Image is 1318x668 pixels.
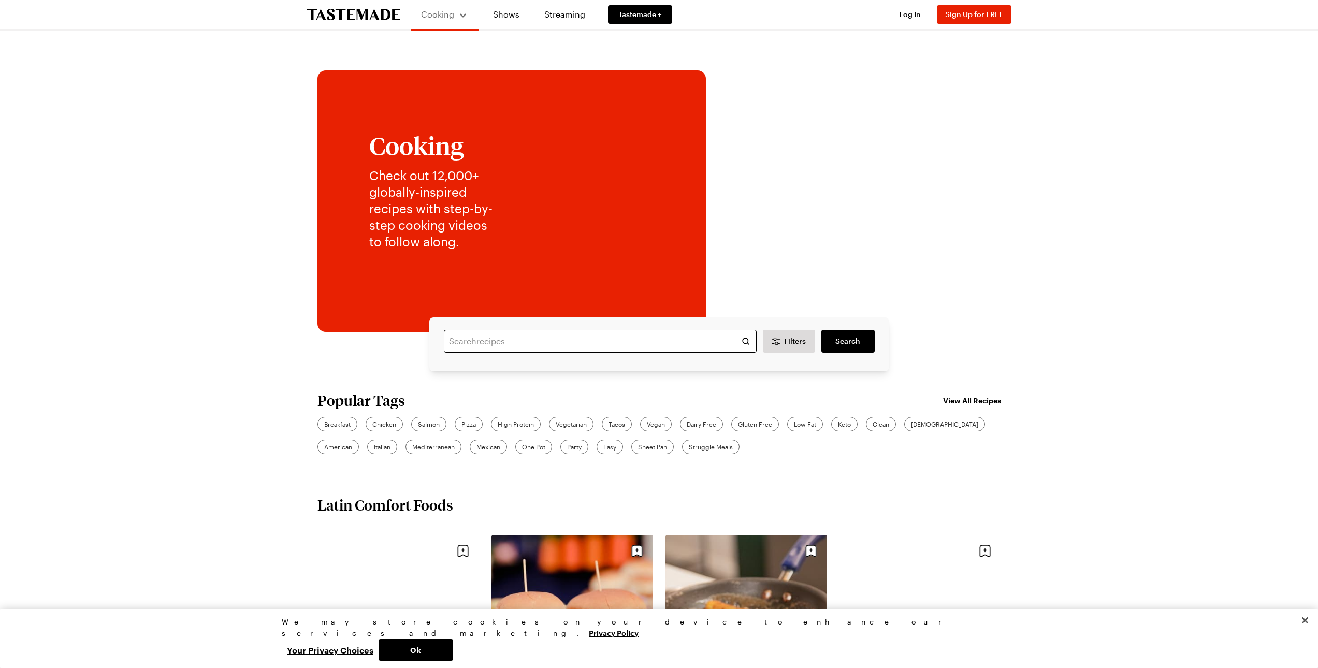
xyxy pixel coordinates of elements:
a: Party [560,440,588,454]
a: Salmon [411,417,446,431]
button: Close [1294,609,1316,632]
span: Cooking [421,9,454,19]
span: Easy [603,442,616,452]
a: Sheet Pan [631,440,674,454]
button: Log In [889,9,931,20]
span: Mediterranean [412,442,455,452]
a: [DEMOGRAPHIC_DATA] [904,417,985,431]
button: Save recipe [801,541,821,561]
a: Struggle Meals [682,440,740,454]
p: Check out 12,000+ globally-inspired recipes with step-by-step cooking videos to follow along. [369,167,501,250]
span: Gluten Free [738,419,772,429]
span: Party [567,442,582,452]
span: Italian [374,442,390,452]
a: filters [821,330,874,353]
a: Breakfast [317,417,357,431]
div: We may store cookies on your device to enhance our services and marketing. [282,616,1027,639]
a: Tacos [602,417,632,431]
span: Low Fat [794,419,816,429]
a: Clean [866,417,896,431]
span: Sign Up for FREE [945,10,1003,19]
span: Log In [899,10,921,19]
span: Chicken [372,419,396,429]
a: Italian [367,440,397,454]
button: Desktop filters [763,330,816,353]
a: Pizza [455,417,483,431]
button: Save recipe [627,541,647,561]
a: Mexican [470,440,507,454]
h1: Cooking [369,132,501,159]
button: Sign Up for FREE [937,5,1011,24]
span: Breakfast [324,419,351,429]
button: Save recipe [453,541,473,561]
img: Explore recipes [522,62,991,291]
span: Tacos [609,419,625,429]
span: Vegetarian [556,419,587,429]
a: More information about your privacy, opens in a new tab [589,628,639,637]
span: Search [835,336,860,346]
a: Chicken [366,417,403,431]
a: Mediterranean [405,440,461,454]
a: Tastemade + [608,5,672,24]
span: Tastemade + [618,9,662,20]
div: Privacy [282,616,1027,661]
a: To Tastemade Home Page [307,9,400,21]
h2: Popular Tags [317,392,405,409]
span: Pizza [461,419,476,429]
span: Vegan [647,419,665,429]
a: Low Fat [787,417,823,431]
a: Vegan [640,417,672,431]
span: Sheet Pan [638,442,667,452]
h2: Latin Comfort Foods [317,496,453,514]
span: Keto [838,419,851,429]
span: Struggle Meals [689,442,733,452]
button: Your Privacy Choices [282,639,379,661]
a: High Protein [491,417,541,431]
a: American [317,440,359,454]
a: View All Recipes [943,395,1001,406]
a: Vegetarian [549,417,593,431]
span: Salmon [418,419,440,429]
span: [DEMOGRAPHIC_DATA] [911,419,978,429]
button: Ok [379,639,453,661]
a: One Pot [515,440,552,454]
a: Keto [831,417,858,431]
a: Dairy Free [680,417,723,431]
a: Gluten Free [731,417,779,431]
button: Cooking [421,4,468,25]
span: Clean [873,419,889,429]
span: American [324,442,352,452]
span: One Pot [522,442,545,452]
span: High Protein [498,419,534,429]
span: Dairy Free [687,419,716,429]
span: Filters [784,336,806,346]
span: Mexican [476,442,500,452]
a: Easy [597,440,623,454]
button: Save recipe [975,541,995,561]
